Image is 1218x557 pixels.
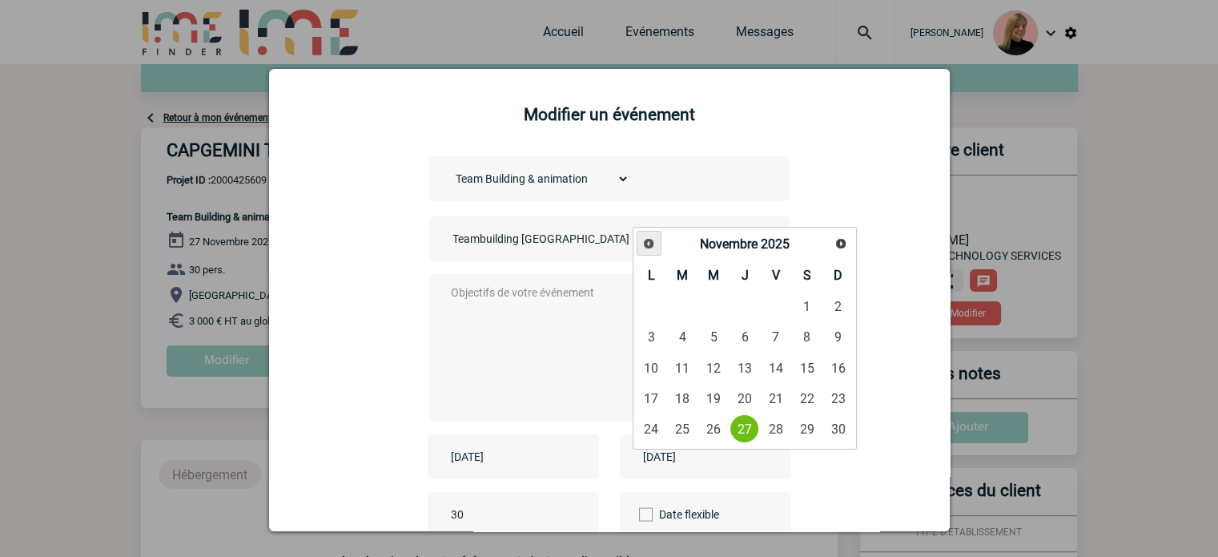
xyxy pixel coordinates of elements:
a: 1 [792,293,822,321]
a: 7 [761,323,790,352]
span: Lundi [648,268,655,283]
a: 23 [823,384,853,413]
span: Suivant [834,237,847,250]
span: Précédent [642,237,655,250]
span: Novembre [700,236,758,252]
input: Date de fin [639,446,750,467]
span: 2025 [761,236,790,252]
span: Vendredi [772,268,780,283]
a: 19 [699,384,729,413]
a: 12 [699,353,729,382]
a: 22 [792,384,822,413]
a: Précédent [637,231,661,256]
a: 18 [668,384,697,413]
a: 28 [761,414,790,443]
input: Nom de l'événement [448,228,673,249]
a: 4 [668,323,697,352]
a: 6 [730,323,759,352]
input: Nombre de participants [447,504,597,525]
a: 11 [668,353,697,382]
a: 29 [792,414,822,443]
a: 8 [792,323,822,352]
a: 14 [761,353,790,382]
a: 30 [823,414,853,443]
a: 9 [823,323,853,352]
a: 16 [823,353,853,382]
span: Jeudi [741,268,748,283]
label: Date flexible [639,492,693,537]
a: 3 [637,323,666,352]
a: 5 [699,323,729,352]
span: Mardi [677,268,688,283]
a: 15 [792,353,822,382]
a: 24 [637,414,666,443]
a: 25 [668,414,697,443]
a: 21 [761,384,790,413]
a: 17 [637,384,666,413]
a: 13 [730,353,759,382]
a: 27 [730,414,759,443]
span: Mercredi [708,268,719,283]
a: 20 [730,384,759,413]
span: Samedi [803,268,811,283]
a: 10 [637,353,666,382]
span: Dimanche [834,268,842,283]
input: Date de début [447,446,557,467]
a: 2 [823,293,853,321]
h2: Modifier un événement [289,105,930,124]
a: Suivant [829,232,852,255]
a: 26 [699,414,729,443]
